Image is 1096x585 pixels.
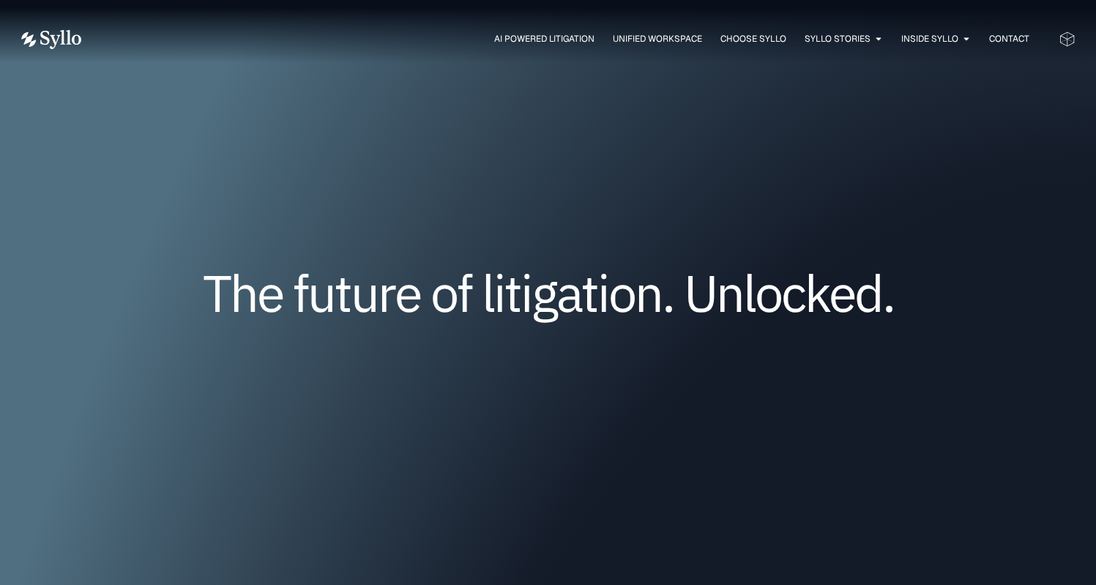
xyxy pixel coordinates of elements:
[109,269,988,317] h1: The future of litigation. Unlocked.
[720,32,786,45] a: Choose Syllo
[21,30,81,49] img: Vector
[111,32,1029,46] div: Menu Toggle
[613,32,702,45] a: Unified Workspace
[805,32,871,45] a: Syllo Stories
[494,32,594,45] a: AI Powered Litigation
[901,32,958,45] a: Inside Syllo
[989,32,1029,45] a: Contact
[111,32,1029,46] nav: Menu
